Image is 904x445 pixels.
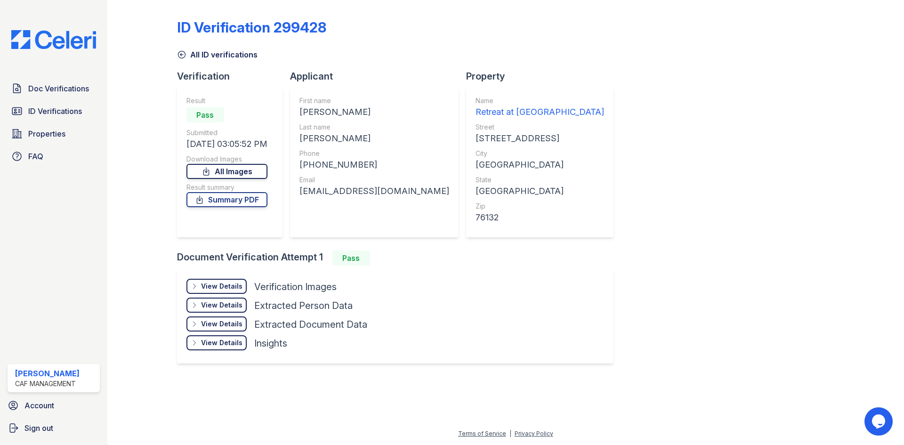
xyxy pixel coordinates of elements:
[177,19,326,36] div: ID Verification 299428
[4,396,104,415] a: Account
[201,282,242,291] div: View Details
[15,379,80,388] div: CAF Management
[476,96,604,105] div: Name
[299,158,449,171] div: [PHONE_NUMBER]
[201,319,242,329] div: View Details
[476,132,604,145] div: [STREET_ADDRESS]
[28,151,43,162] span: FAQ
[509,430,511,437] div: |
[28,83,89,94] span: Doc Verifications
[186,164,267,179] a: All Images
[476,185,604,198] div: [GEOGRAPHIC_DATA]
[332,251,370,266] div: Pass
[476,122,604,132] div: Street
[254,337,287,350] div: Insights
[186,154,267,164] div: Download Images
[290,70,466,83] div: Applicant
[476,175,604,185] div: State
[299,132,449,145] div: [PERSON_NAME]
[476,149,604,158] div: City
[177,70,290,83] div: Verification
[476,158,604,171] div: [GEOGRAPHIC_DATA]
[4,30,104,49] img: CE_Logo_Blue-a8612792a0a2168367f1c8372b55b34899dd931a85d93a1a3d3e32e68fde9ad4.png
[515,430,553,437] a: Privacy Policy
[4,419,104,437] a: Sign out
[299,149,449,158] div: Phone
[24,400,54,411] span: Account
[186,107,224,122] div: Pass
[186,192,267,207] a: Summary PDF
[8,147,100,166] a: FAQ
[8,102,100,121] a: ID Verifications
[24,422,53,434] span: Sign out
[458,430,506,437] a: Terms of Service
[254,299,353,312] div: Extracted Person Data
[186,96,267,105] div: Result
[299,96,449,105] div: First name
[28,128,65,139] span: Properties
[177,251,621,266] div: Document Verification Attempt 1
[186,128,267,138] div: Submitted
[201,338,242,348] div: View Details
[186,138,267,151] div: [DATE] 03:05:52 PM
[177,49,258,60] a: All ID verifications
[299,185,449,198] div: [EMAIL_ADDRESS][DOMAIN_NAME]
[476,211,604,224] div: 76132
[299,105,449,119] div: [PERSON_NAME]
[8,79,100,98] a: Doc Verifications
[186,183,267,192] div: Result summary
[476,96,604,119] a: Name Retreat at [GEOGRAPHIC_DATA]
[254,318,367,331] div: Extracted Document Data
[8,124,100,143] a: Properties
[254,280,337,293] div: Verification Images
[476,105,604,119] div: Retreat at [GEOGRAPHIC_DATA]
[299,122,449,132] div: Last name
[201,300,242,310] div: View Details
[15,368,80,379] div: [PERSON_NAME]
[476,202,604,211] div: Zip
[864,407,895,436] iframe: chat widget
[28,105,82,117] span: ID Verifications
[299,175,449,185] div: Email
[466,70,621,83] div: Property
